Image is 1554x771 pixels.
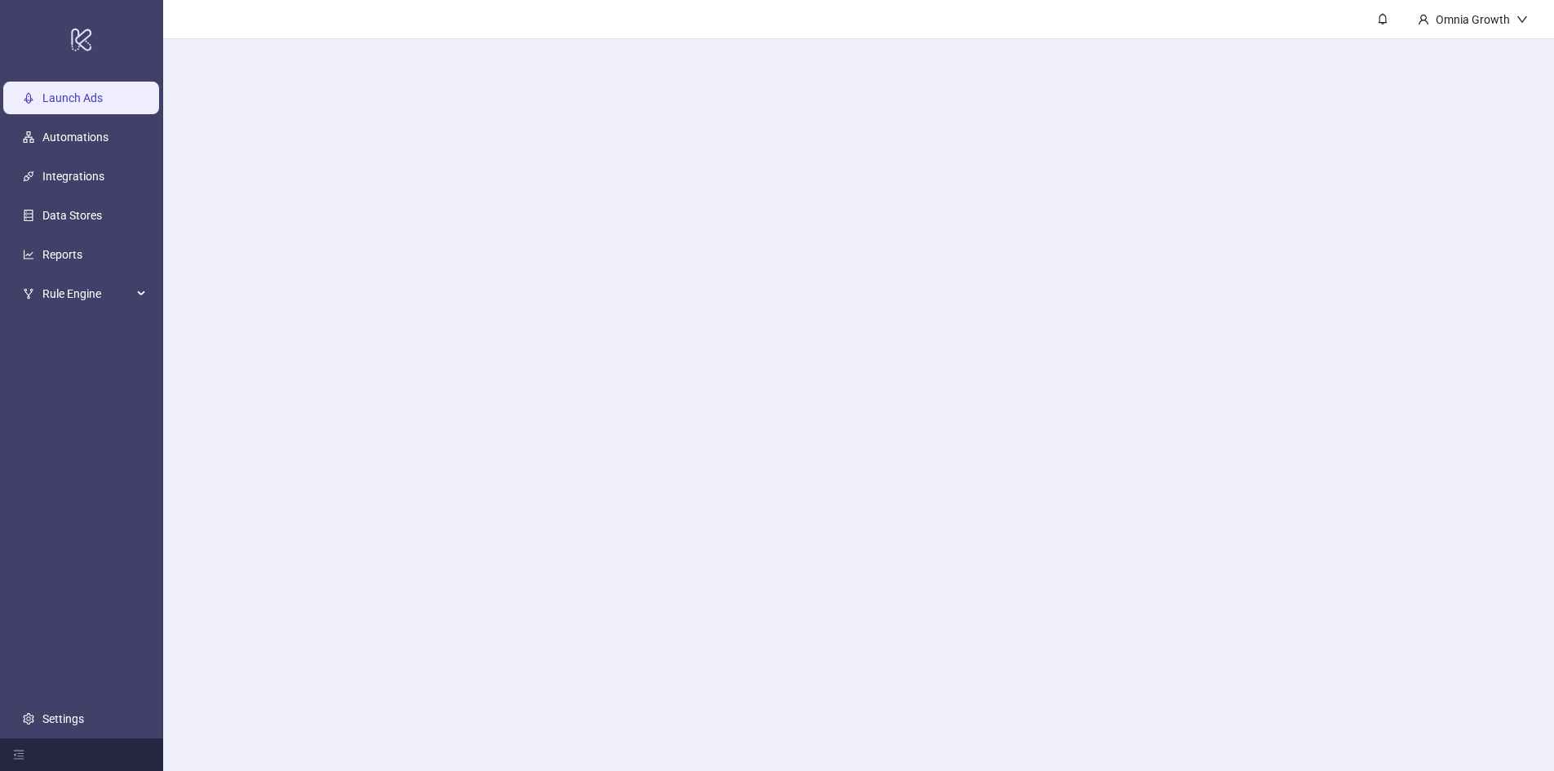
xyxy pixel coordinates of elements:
span: Rule Engine [42,277,132,310]
a: Settings [42,712,84,725]
span: down [1516,14,1528,25]
span: user [1418,14,1429,25]
a: Automations [42,131,108,144]
a: Launch Ads [42,91,103,104]
span: fork [23,288,34,299]
a: Reports [42,248,82,261]
span: bell [1377,13,1388,24]
div: Omnia Growth [1429,11,1516,29]
a: Integrations [42,170,104,183]
span: menu-fold [13,749,24,760]
a: Data Stores [42,209,102,222]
